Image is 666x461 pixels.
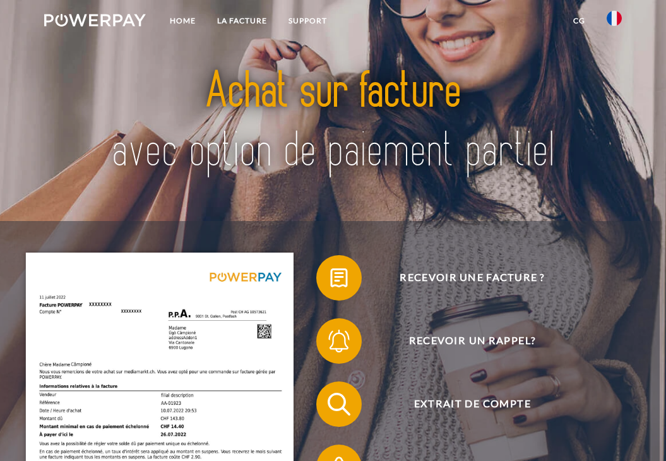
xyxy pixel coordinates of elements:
img: qb_bell.svg [325,326,354,355]
button: Extrait de compte [316,381,612,427]
a: LA FACTURE [206,9,278,32]
a: CG [562,9,596,32]
img: qb_bill.svg [325,263,354,292]
img: fr [607,11,622,26]
img: qb_search.svg [325,390,354,418]
a: Home [159,9,206,32]
a: Recevoir une facture ? [300,253,628,303]
img: title-powerpay_fr.svg [102,46,564,196]
button: Recevoir un rappel? [316,318,612,364]
img: logo-powerpay-white.svg [44,14,146,27]
a: Extrait de compte [300,379,628,429]
span: Recevoir un rappel? [333,318,612,364]
span: Recevoir une facture ? [333,255,612,301]
span: Extrait de compte [333,381,612,427]
a: Support [278,9,338,32]
a: Recevoir un rappel? [300,316,628,366]
button: Recevoir une facture ? [316,255,612,301]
